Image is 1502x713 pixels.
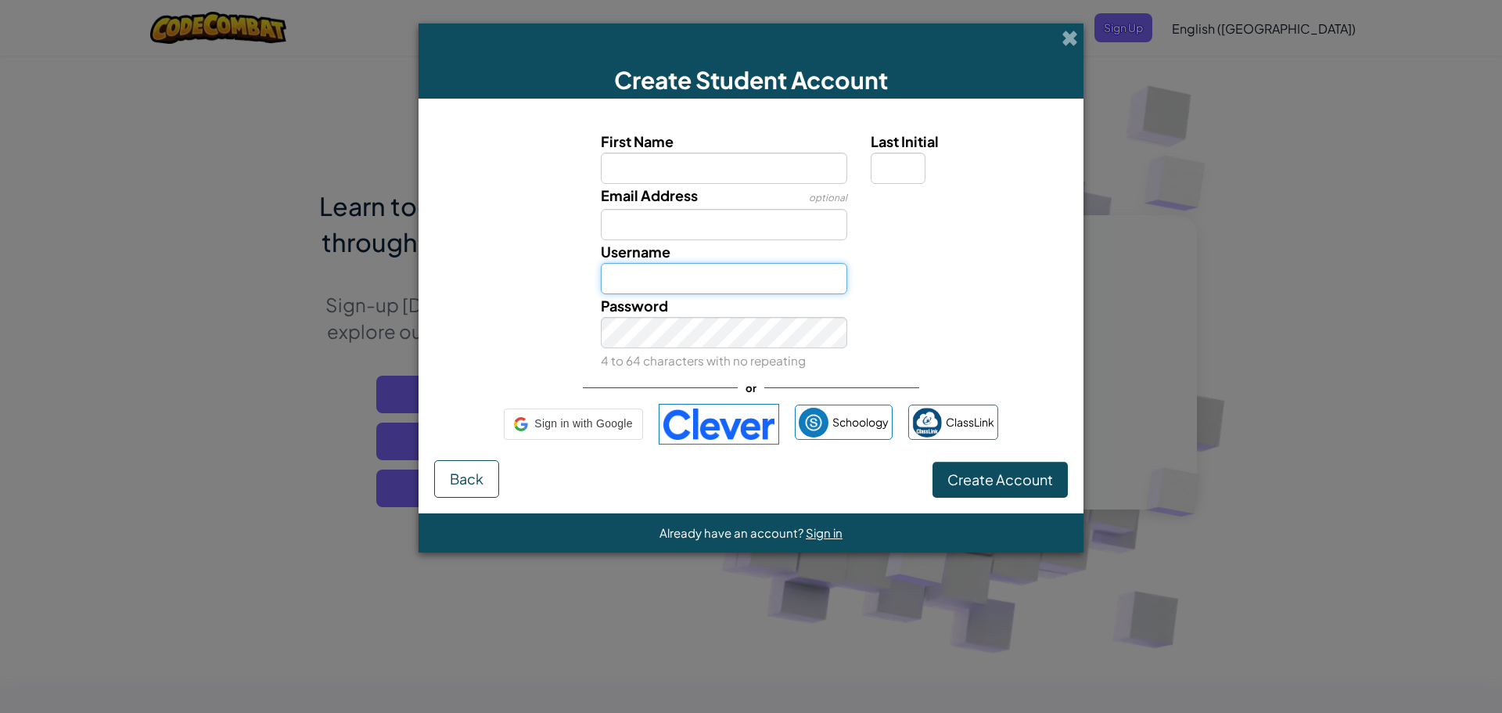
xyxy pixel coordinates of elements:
[659,525,806,540] span: Already have an account?
[946,411,994,434] span: ClassLink
[601,297,668,315] span: Password
[659,404,779,445] img: clever-logo-blue.png
[534,412,632,435] span: Sign in with Google
[601,243,670,261] span: Username
[434,460,499,498] button: Back
[947,470,1053,488] span: Create Account
[601,186,698,204] span: Email Address
[871,132,939,150] span: Last Initial
[614,65,888,95] span: Create Student Account
[450,470,483,488] span: Back
[738,376,764,399] span: or
[832,411,889,434] span: Schoology
[912,408,942,438] img: classlink-logo-small.png
[601,353,806,368] small: 4 to 64 characters with no repeating
[806,525,843,540] a: Sign in
[809,192,847,203] span: optional
[601,132,674,150] span: First Name
[504,409,642,440] div: Sign in with Google
[799,408,828,438] img: schoology.png
[932,462,1068,498] button: Create Account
